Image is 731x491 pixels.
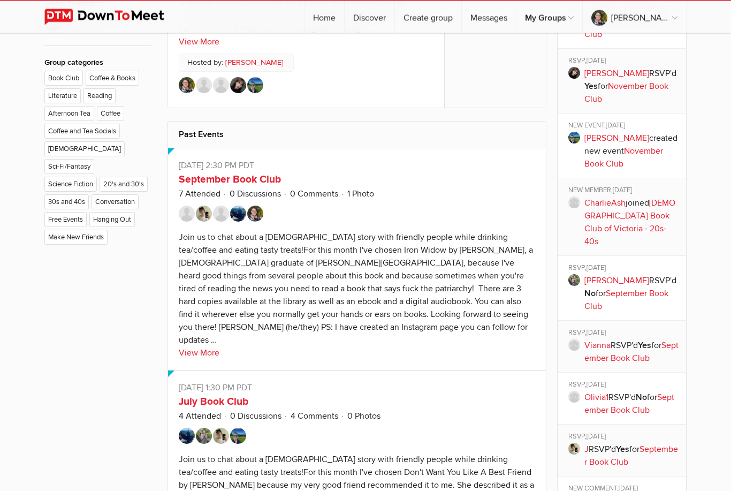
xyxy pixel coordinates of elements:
[213,428,229,444] img: J
[584,81,598,92] b: Yes
[606,122,625,130] span: [DATE]
[179,54,294,72] p: Hosted by:
[179,428,195,444] img: Alex
[568,122,679,132] div: NEW EVENT,
[230,411,281,422] a: 0 Discussions
[636,392,647,403] b: No
[584,444,678,468] a: September Book Club
[584,275,679,313] p: RSVP'd for
[347,411,380,422] a: 0 Photos
[638,341,651,351] b: Yes
[247,78,263,94] img: Brooke
[516,1,582,33] a: My Groups
[345,1,394,33] a: Discover
[584,391,679,417] p: RSVP'd for
[587,329,606,337] span: [DATE]
[584,341,611,351] a: Vianna
[230,78,246,94] img: Cassandra
[179,122,535,148] h2: Past Events
[568,57,679,67] div: RSVP,
[568,433,679,443] div: RSVP,
[179,347,219,360] a: View More
[196,206,212,222] img: J
[225,57,284,69] a: [PERSON_NAME]
[462,1,516,33] a: Messages
[584,198,626,209] a: CharlieAsh
[568,329,679,339] div: RSVP,
[584,69,649,79] a: [PERSON_NAME]
[584,17,668,40] a: November Book Club
[179,232,533,346] div: Join us to chat about a [DEMOGRAPHIC_DATA] story with friendly people while drinking tea/coffee a...
[584,276,649,286] a: [PERSON_NAME]
[584,133,649,144] a: [PERSON_NAME]
[347,189,374,200] a: 1 Photo
[584,289,596,299] b: No
[568,264,679,275] div: RSVP,
[584,444,589,455] a: J
[616,444,629,455] b: Yes
[179,382,535,395] p: [DATE] 1:30 PM PDT
[613,186,632,195] span: [DATE]
[584,197,679,248] p: joined
[196,428,212,444] img: Emmalyn Bugaliski
[584,198,675,247] a: [DEMOGRAPHIC_DATA] Book Club of Victoria - 20s-40s
[291,411,338,422] a: 4 Comments
[179,189,220,200] a: 7 Attended
[44,57,151,69] div: Group categories
[179,396,248,409] a: July Book Club
[213,78,229,94] img: Hadley
[290,189,338,200] a: 0 Comments
[230,428,246,444] img: Brooke
[179,411,221,422] a: 4 Attended
[587,57,606,65] span: [DATE]
[584,339,679,365] p: RSVP'd for
[584,289,668,312] a: September Book Club
[584,81,668,105] a: November Book Club
[179,36,219,49] a: View More
[230,206,246,222] img: Alex
[584,443,679,469] p: RSVP'd for
[587,433,606,441] span: [DATE]
[568,186,679,197] div: NEW MEMBER,
[179,160,535,172] p: [DATE] 2:30 PM PDT
[584,67,679,106] p: RSVP'd for
[179,206,195,222] img: Vianna
[44,9,181,25] img: DownToMeet
[584,146,663,170] a: November Book Club
[584,392,674,416] a: September Book Club
[213,206,229,222] img: ari_spence
[568,381,679,391] div: RSVP,
[395,1,461,33] a: Create group
[587,264,606,273] span: [DATE]
[304,1,344,33] a: Home
[584,132,679,171] p: created new event
[247,206,263,222] img: Sam
[230,189,281,200] a: 0 Discussions
[583,1,686,33] a: [PERSON_NAME]
[584,392,608,403] a: Olivia1
[179,173,281,186] a: September Book Club
[196,78,212,94] img: CharlieAsh
[179,78,195,94] img: Sam
[587,381,606,389] span: [DATE]
[584,341,679,364] a: September Book Club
